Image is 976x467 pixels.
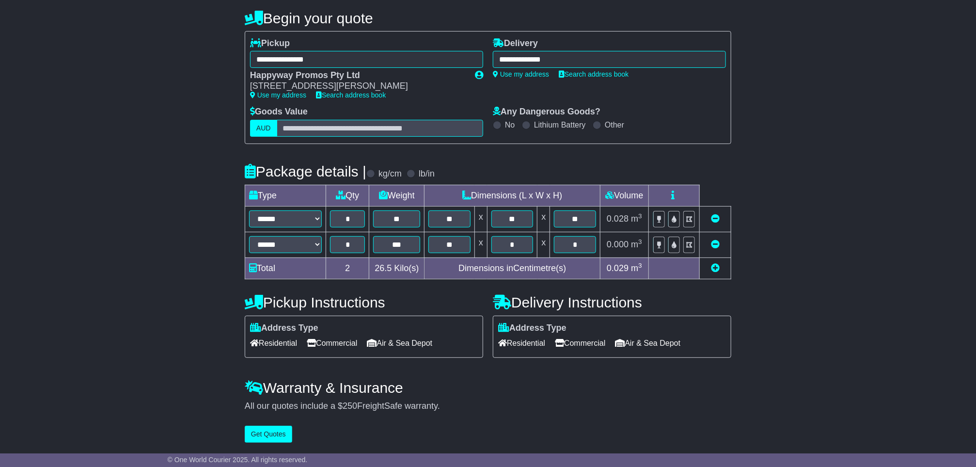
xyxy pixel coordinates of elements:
a: Search address book [559,70,629,78]
sup: 3 [638,262,642,269]
td: Kilo(s) [369,258,425,279]
td: x [474,232,487,258]
span: Commercial [555,336,605,351]
td: Dimensions in Centimetre(s) [425,258,600,279]
button: Get Quotes [245,426,292,443]
h4: Pickup Instructions [245,294,483,310]
sup: 3 [638,212,642,220]
div: Happyway Promos Pty Ltd [250,70,465,81]
div: [STREET_ADDRESS][PERSON_NAME] [250,81,465,92]
span: 0.000 [607,240,629,249]
span: © One World Courier 2025. All rights reserved. [168,456,308,464]
span: Residential [498,336,545,351]
span: 0.029 [607,263,629,273]
span: Residential [250,336,297,351]
span: m [631,214,642,224]
label: Lithium Battery [534,120,586,129]
label: kg/cm [378,169,402,179]
td: Total [245,258,326,279]
td: x [537,206,550,232]
td: Weight [369,185,425,206]
label: No [505,120,515,129]
span: Air & Sea Depot [615,336,681,351]
h4: Warranty & Insurance [245,380,731,396]
td: x [474,206,487,232]
h4: Package details | [245,163,366,179]
label: Pickup [250,38,290,49]
label: Any Dangerous Goods? [493,107,600,117]
td: x [537,232,550,258]
td: Volume [600,185,648,206]
a: Use my address [493,70,549,78]
td: Qty [326,185,369,206]
a: Remove this item [711,240,720,249]
a: Use my address [250,91,306,99]
label: Other [605,120,624,129]
td: Type [245,185,326,206]
span: m [631,240,642,249]
a: Remove this item [711,214,720,224]
label: Address Type [250,323,318,334]
td: Dimensions (L x W x H) [425,185,600,206]
span: 250 [343,401,357,411]
label: Address Type [498,323,567,334]
a: Add new item [711,263,720,273]
h4: Delivery Instructions [493,294,731,310]
label: lb/in [419,169,435,179]
label: Delivery [493,38,538,49]
h4: Begin your quote [245,10,731,26]
label: AUD [250,120,277,137]
a: Search address book [316,91,386,99]
label: Goods Value [250,107,308,117]
span: Commercial [307,336,357,351]
sup: 3 [638,238,642,245]
span: 0.028 [607,214,629,224]
span: m [631,263,642,273]
span: 26.5 [375,263,392,273]
span: Air & Sea Depot [367,336,433,351]
td: 2 [326,258,369,279]
div: All our quotes include a $ FreightSafe warranty. [245,401,731,412]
